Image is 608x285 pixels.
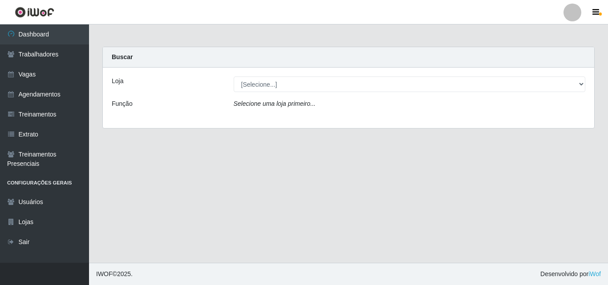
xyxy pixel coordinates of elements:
label: Loja [112,76,123,86]
label: Função [112,99,133,108]
i: Selecione uma loja primeiro... [234,100,316,107]
a: iWof [588,270,601,277]
span: IWOF [96,270,113,277]
strong: Buscar [112,53,133,60]
img: CoreUI Logo [15,7,54,18]
span: Desenvolvido por [540,269,601,279]
span: © 2025 . [96,269,133,279]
